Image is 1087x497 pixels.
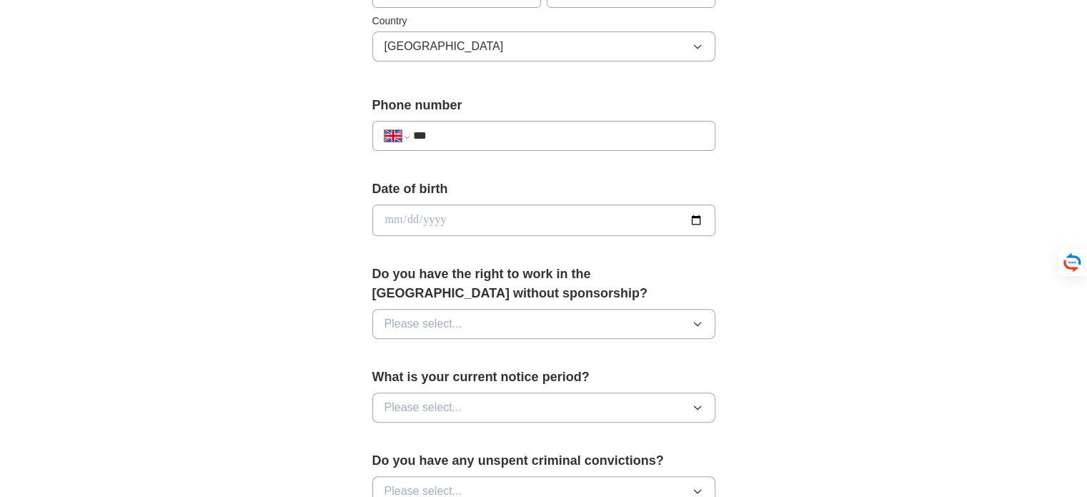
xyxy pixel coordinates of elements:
span: Please select... [384,315,462,333]
button: Please select... [372,393,715,423]
button: Please select... [372,309,715,339]
span: [GEOGRAPHIC_DATA] [384,38,504,55]
label: What is your current notice period? [372,368,715,387]
label: Country [372,14,715,29]
span: Please select... [384,399,462,416]
label: Do you have the right to work in the [GEOGRAPHIC_DATA] without sponsorship? [372,265,715,303]
button: [GEOGRAPHIC_DATA] [372,31,715,61]
label: Phone number [372,96,715,115]
label: Do you have any unspent criminal convictions? [372,451,715,471]
label: Date of birth [372,179,715,199]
